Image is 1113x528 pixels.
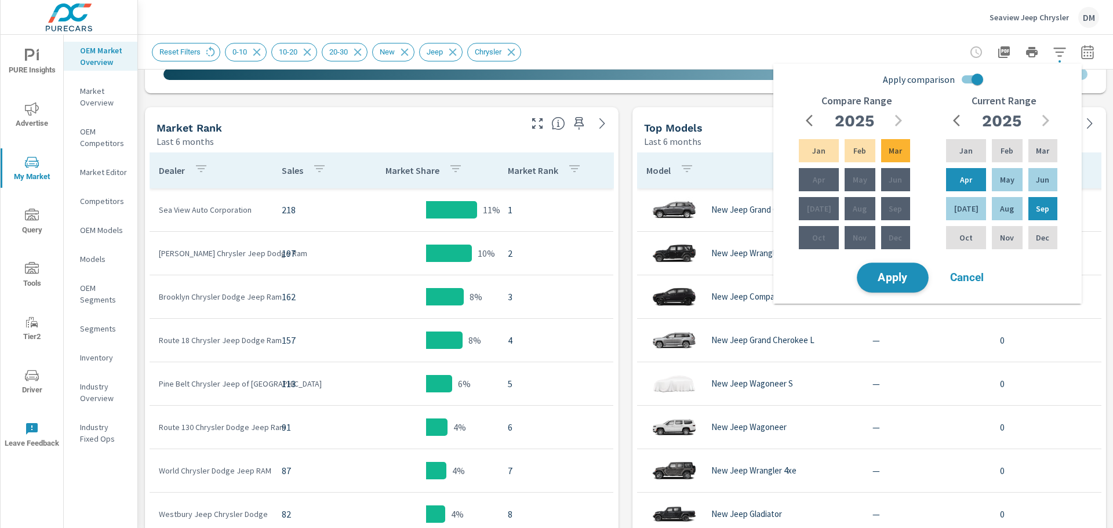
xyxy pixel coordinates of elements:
[1000,377,1095,391] p: 0
[853,174,867,185] p: May
[373,48,402,56] span: New
[467,43,521,61] div: Chrysler
[508,420,604,434] p: 6
[80,253,128,265] p: Models
[932,263,1002,292] button: Cancel
[64,250,137,268] div: Models
[883,72,955,86] span: Apply comparison
[1036,203,1049,214] p: Sep
[80,85,128,108] p: Market Overview
[458,377,471,391] p: 6%
[1076,41,1099,64] button: Select Date Range
[1036,145,1049,156] p: Mar
[954,203,979,214] p: [DATE]
[528,114,547,133] button: Make Fullscreen
[483,203,500,217] p: 11%
[64,418,137,447] div: Industry Fixed Ops
[64,42,137,71] div: OEM Market Overview
[80,224,128,236] p: OEM Models
[508,203,604,217] p: 1
[1000,464,1095,478] p: 0
[960,174,972,185] p: Apr
[1001,145,1013,156] p: Feb
[159,421,263,433] p: Route 130 Chrysler Dodge Jeep Ram
[959,145,973,156] p: Jan
[1078,7,1099,28] div: DM
[1,35,63,461] div: nav menu
[651,323,697,358] img: glamour
[853,145,866,156] p: Feb
[159,378,263,389] p: Pine Belt Chrysler Jeep of [GEOGRAPHIC_DATA]
[159,508,263,520] p: Westbury Jeep Chrysler Dodge
[80,421,128,445] p: Industry Fixed Ops
[1000,174,1014,185] p: May
[821,95,892,107] h6: Compare Range
[593,114,612,133] a: See more details in report
[468,48,508,56] span: Chrysler
[282,165,303,176] p: Sales
[272,48,304,56] span: 10-20
[711,335,814,345] p: New Jeep Grand Cherokee L
[322,43,368,61] div: 20-30
[64,163,137,181] div: Market Editor
[807,203,831,214] p: [DATE]
[478,246,495,260] p: 10%
[64,320,137,337] div: Segments
[644,122,703,134] h5: Top Models
[1000,420,1095,434] p: 0
[711,422,787,432] p: New Jeep Wagoneer
[812,232,825,243] p: Oct
[1020,41,1043,64] button: Print Report
[711,465,796,476] p: New Jeep Wrangler 4xe
[159,291,263,303] p: Brooklyn Chrysler Dodge Jeep Ram
[80,45,128,68] p: OEM Market Overview
[80,381,128,404] p: Industry Overview
[711,292,783,302] p: New Jeep Compass
[711,205,808,215] p: New Jeep Grand Cherokee
[159,204,263,216] p: Sea View Auto Corporation
[80,323,128,334] p: Segments
[853,232,867,243] p: Nov
[508,165,558,176] p: Market Rank
[225,43,267,61] div: 0-10
[282,333,344,347] p: 157
[944,272,990,283] span: Cancel
[4,155,60,184] span: My Market
[982,111,1021,131] h2: 2025
[646,165,671,176] p: Model
[282,507,344,521] p: 82
[80,195,128,207] p: Competitors
[4,422,60,450] span: Leave Feedback
[651,236,697,271] img: glamour
[651,366,697,401] img: glamour
[157,134,214,148] p: Last 6 months
[1000,232,1014,243] p: Nov
[889,232,902,243] p: Dec
[282,464,344,478] p: 87
[508,246,604,260] p: 2
[282,377,344,391] p: 113
[159,165,185,176] p: Dealer
[508,333,604,347] p: 4
[452,464,465,478] p: 4%
[651,410,697,445] img: glamour
[872,333,981,347] p: —
[1036,232,1049,243] p: Dec
[453,420,466,434] p: 4%
[470,290,482,304] p: 8%
[4,262,60,290] span: Tools
[80,282,128,305] p: OEM Segments
[651,279,697,314] img: glamour
[64,123,137,152] div: OEM Competitors
[889,145,902,156] p: Mar
[64,221,137,239] div: OEM Models
[468,333,481,347] p: 8%
[152,43,220,61] div: Reset Filters
[651,453,697,488] img: glamour
[282,290,344,304] p: 162
[857,263,929,293] button: Apply
[420,48,450,56] span: Jeep
[872,420,981,434] p: —
[570,114,588,133] span: Save this to your personalized report
[282,246,344,260] p: 197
